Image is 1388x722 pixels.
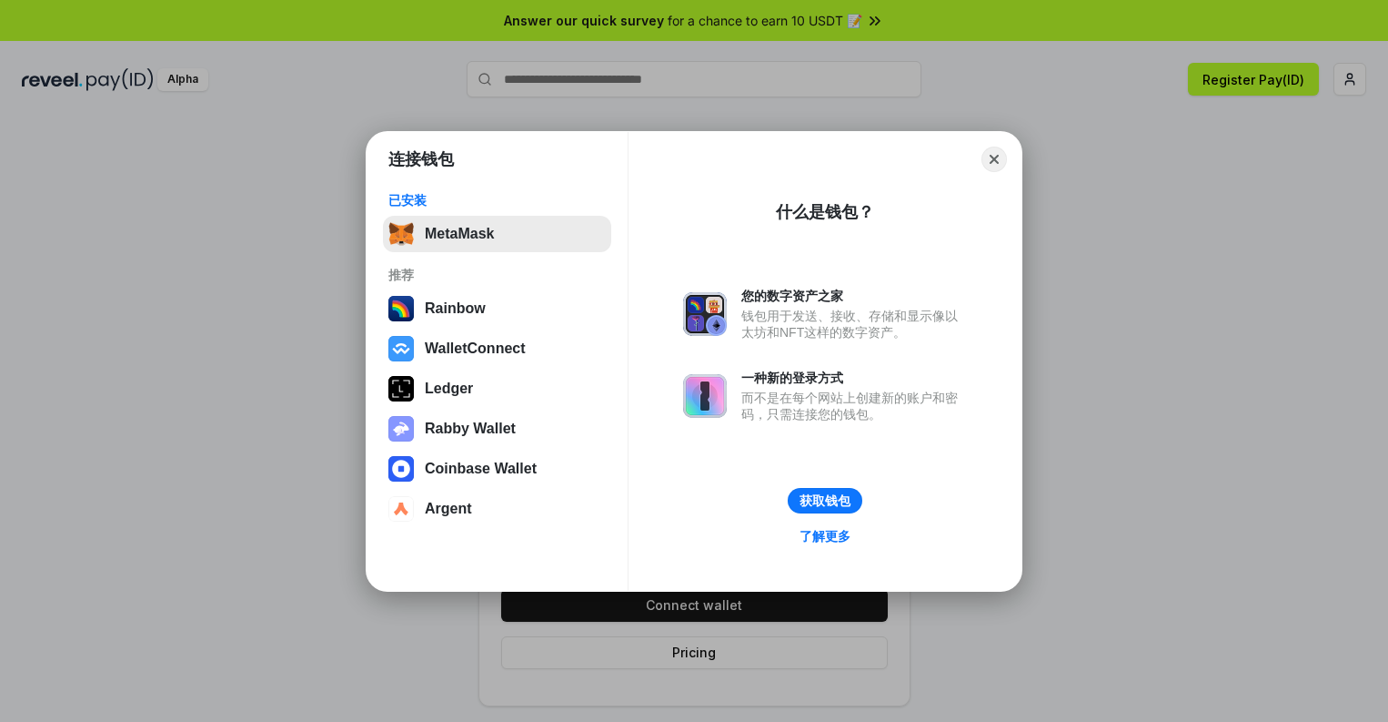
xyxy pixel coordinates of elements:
a: 了解更多 [789,524,861,548]
img: svg+xml,%3Csvg%20width%3D%2228%22%20height%3D%2228%22%20viewBox%3D%220%200%2028%2028%22%20fill%3D... [388,496,414,522]
img: svg+xml,%3Csvg%20width%3D%2228%22%20height%3D%2228%22%20viewBox%3D%220%200%2028%2028%22%20fill%3D... [388,336,414,361]
button: Rainbow [383,290,611,327]
img: svg+xml,%3Csvg%20width%3D%2228%22%20height%3D%2228%22%20viewBox%3D%220%200%2028%2028%22%20fill%3D... [388,456,414,482]
img: svg+xml,%3Csvg%20xmlns%3D%22http%3A%2F%2Fwww.w3.org%2F2000%2Fsvg%22%20width%3D%2228%22%20height%3... [388,376,414,402]
div: Rabby Wallet [425,421,516,437]
div: 而不是在每个网站上创建新的账户和密码，只需连接您的钱包。 [741,390,967,422]
button: Ledger [383,371,611,407]
div: 了解更多 [800,528,850,544]
div: 推荐 [388,267,606,283]
button: 获取钱包 [788,488,862,514]
div: Argent [425,501,472,517]
div: 已安装 [388,192,606,208]
img: svg+xml,%3Csvg%20xmlns%3D%22http%3A%2F%2Fwww.w3.org%2F2000%2Fsvg%22%20fill%3D%22none%22%20viewBox... [683,374,727,418]
div: 一种新的登录方式 [741,370,967,386]
div: WalletConnect [425,341,526,357]
img: svg+xml,%3Csvg%20xmlns%3D%22http%3A%2F%2Fwww.w3.org%2F2000%2Fsvg%22%20fill%3D%22none%22%20viewBox... [388,416,414,442]
button: Close [981,147,1007,172]
h1: 连接钱包 [388,148,454,170]
button: Rabby Wallet [383,411,611,447]
button: WalletConnect [383,330,611,367]
button: MetaMask [383,216,611,252]
div: 获取钱包 [800,493,850,509]
img: svg+xml,%3Csvg%20width%3D%22120%22%20height%3D%22120%22%20viewBox%3D%220%200%20120%20120%22%20fil... [388,296,414,321]
div: 什么是钱包？ [776,201,874,223]
img: svg+xml,%3Csvg%20xmlns%3D%22http%3A%2F%2Fwww.w3.org%2F2000%2Fsvg%22%20fill%3D%22none%22%20viewBox... [683,292,727,336]
div: Ledger [425,381,473,397]
div: 您的数字资产之家 [741,288,967,304]
div: 钱包用于发送、接收、存储和显示像以太坊和NFT这样的数字资产。 [741,308,967,341]
button: Coinbase Wallet [383,451,611,487]
button: Argent [383,491,611,527]
img: svg+xml,%3Csvg%20fill%3D%22none%22%20height%3D%2233%22%20viewBox%3D%220%200%2035%2033%22%20width%... [388,221,414,247]
div: Coinbase Wallet [425,461,537,477]
div: Rainbow [425,300,486,317]
div: MetaMask [425,226,494,242]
